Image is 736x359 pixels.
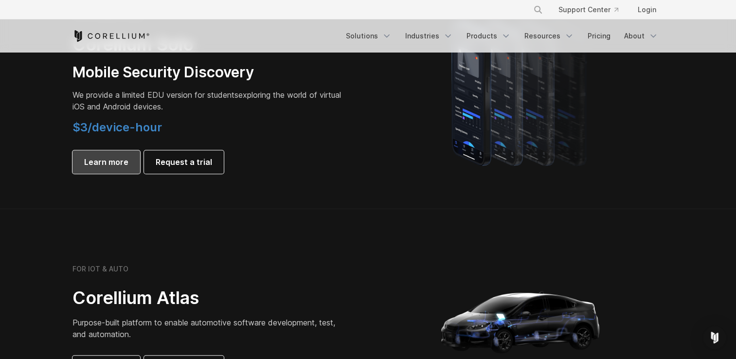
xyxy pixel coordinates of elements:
[432,7,610,178] img: A lineup of four iPhone models becoming more gradient and blurred
[72,318,335,339] span: Purpose-built platform to enable automotive software development, test, and automation.
[551,1,626,18] a: Support Center
[521,1,664,18] div: Navigation Menu
[144,150,224,174] a: Request a trial
[529,1,547,18] button: Search
[84,156,128,168] span: Learn more
[72,265,128,273] h6: FOR IOT & AUTO
[72,150,140,174] a: Learn more
[582,27,616,45] a: Pricing
[630,1,664,18] a: Login
[72,90,238,100] span: We provide a limited EDU version for students
[72,63,345,82] h3: Mobile Security Discovery
[340,27,397,45] a: Solutions
[72,287,345,309] h2: Corellium Atlas
[72,120,162,134] span: $3/device-hour
[72,30,150,42] a: Corellium Home
[156,156,212,168] span: Request a trial
[703,326,726,349] div: Open Intercom Messenger
[72,89,345,112] p: exploring the world of virtual iOS and Android devices.
[340,27,664,45] div: Navigation Menu
[618,27,664,45] a: About
[519,27,580,45] a: Resources
[399,27,459,45] a: Industries
[461,27,517,45] a: Products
